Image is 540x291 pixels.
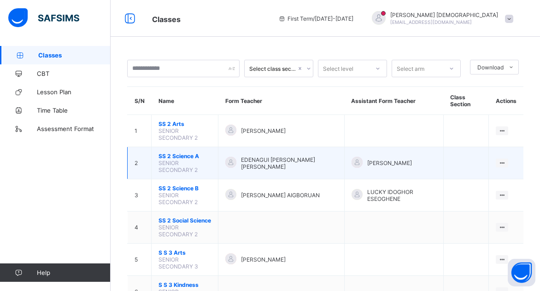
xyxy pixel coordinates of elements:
[477,64,504,71] span: Download
[508,259,535,286] button: Open asap
[158,281,211,288] span: S S 3 Kindness
[158,127,198,141] span: SENIOR SECONDARY 2
[158,153,211,160] span: SS 2 Science A
[344,87,443,115] th: Assistant Form Teacher
[158,224,198,238] span: SENIOR SECONDARY 2
[397,60,424,77] div: Select arm
[158,217,211,224] span: SS 2 Social Science
[241,256,286,263] span: [PERSON_NAME]
[363,11,518,26] div: HENRYOBIAZI
[38,51,111,59] span: Classes
[158,120,211,127] span: SS 2 Arts
[128,87,152,115] th: S/N
[158,256,198,270] span: SENIOR SECONDARY 3
[443,87,488,115] th: Class Section
[37,107,111,114] span: Time Table
[128,211,152,244] td: 4
[37,70,111,77] span: CBT
[128,179,152,211] td: 3
[158,185,211,192] span: SS 2 Science B
[37,125,111,132] span: Assessment Format
[390,11,498,18] span: [PERSON_NAME] [DEMOGRAPHIC_DATA]
[158,160,198,173] span: SENIOR SECONDARY 2
[278,15,353,22] span: session/term information
[241,192,320,199] span: [PERSON_NAME] AIGBORUAN
[8,8,79,28] img: safsims
[128,244,152,276] td: 5
[489,87,523,115] th: Actions
[241,127,286,134] span: [PERSON_NAME]
[128,115,152,147] td: 1
[37,269,110,276] span: Help
[323,60,353,77] div: Select level
[249,65,296,72] div: Select class section
[152,15,181,24] span: Classes
[158,249,211,256] span: S S 3 Arts
[37,88,111,96] span: Lesson Plan
[390,19,472,25] span: [EMAIL_ADDRESS][DOMAIN_NAME]
[218,87,345,115] th: Form Teacher
[158,192,198,205] span: SENIOR SECONDARY 2
[367,160,412,166] span: [PERSON_NAME]
[241,156,337,170] span: EDENAGUI [PERSON_NAME] [PERSON_NAME]
[128,147,152,179] td: 2
[152,87,218,115] th: Name
[367,188,436,202] span: LUCKY IDOGHOR ESEOGHENE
